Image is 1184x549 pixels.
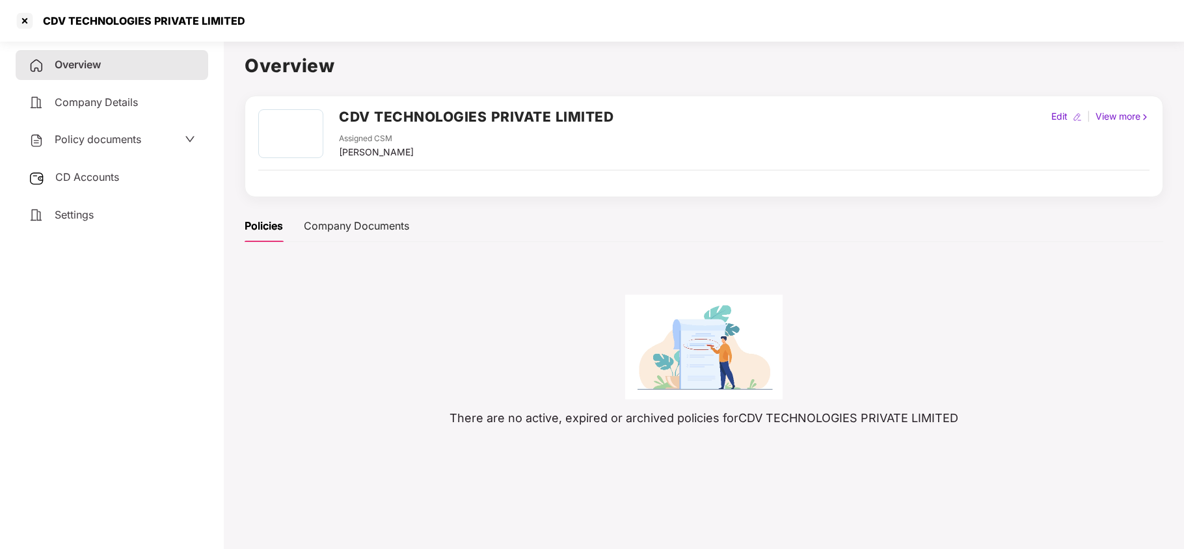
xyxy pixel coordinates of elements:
[1049,109,1070,124] div: Edit
[245,51,1163,80] h1: Overview
[339,133,414,145] div: Assigned CSM
[29,58,44,74] img: svg+xml;base64,PHN2ZyB4bWxucz0iaHR0cDovL3d3dy53My5vcmcvMjAwMC9zdmciIHdpZHRoPSIyNCIgaGVpZ2h0PSIyNC...
[339,106,613,127] h2: CDV TECHNOLOGIES PRIVATE LIMITED
[625,295,783,399] img: 385ec0f409548bf57bb32aae4bde376a.png
[29,133,44,148] img: svg+xml;base64,PHN2ZyB4bWxucz0iaHR0cDovL3d3dy53My5vcmcvMjAwMC9zdmciIHdpZHRoPSIyNCIgaGVpZ2h0PSIyNC...
[1084,109,1093,124] div: |
[29,95,44,111] img: svg+xml;base64,PHN2ZyB4bWxucz0iaHR0cDovL3d3dy53My5vcmcvMjAwMC9zdmciIHdpZHRoPSIyNCIgaGVpZ2h0PSIyNC...
[185,134,195,144] span: down
[35,14,245,27] div: CDV TECHNOLOGIES PRIVATE LIMITED
[55,208,94,221] span: Settings
[1140,113,1150,122] img: rightIcon
[1073,113,1082,122] img: editIcon
[55,58,101,71] span: Overview
[304,218,409,234] div: Company Documents
[29,170,45,186] img: svg+xml;base64,PHN2ZyB3aWR0aD0iMjUiIGhlaWdodD0iMjQiIHZpZXdCb3g9IjAgMCAyNSAyNCIgZmlsbD0ibm9uZSIgeG...
[245,218,283,234] div: Policies
[1093,109,1152,124] div: View more
[55,96,138,109] span: Company Details
[339,145,414,159] div: [PERSON_NAME]
[55,133,141,146] span: Policy documents
[245,409,1163,427] p: There are no active, expired or archived policies for CDV TECHNOLOGIES PRIVATE LIMITED
[29,208,44,223] img: svg+xml;base64,PHN2ZyB4bWxucz0iaHR0cDovL3d3dy53My5vcmcvMjAwMC9zdmciIHdpZHRoPSIyNCIgaGVpZ2h0PSIyNC...
[55,170,119,183] span: CD Accounts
